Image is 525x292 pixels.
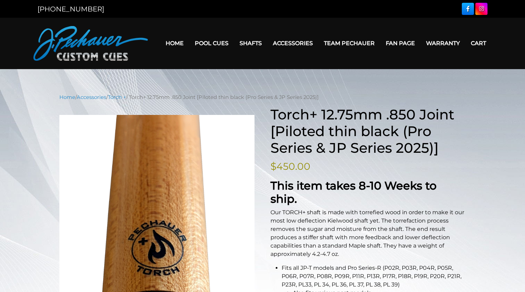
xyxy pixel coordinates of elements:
a: Warranty [420,34,465,52]
a: Team Pechauer [318,34,380,52]
a: Home [59,94,75,100]
a: Torch + [108,94,126,100]
a: Accessories [267,34,318,52]
strong: This item takes 8-10 Weeks to ship. [270,179,436,206]
a: Cart [465,34,492,52]
span: $ [270,160,276,172]
a: [PHONE_NUMBER] [37,5,104,13]
img: Pechauer Custom Cues [33,26,148,61]
a: Fan Page [380,34,420,52]
nav: Breadcrumb [59,93,466,101]
p: Our TORCH+ shaft is made with torrefied wood in order to make it our most low deflection Kielwood... [270,208,466,258]
a: Accessories [77,94,106,100]
a: Pool Cues [189,34,234,52]
a: Shafts [234,34,267,52]
bdi: 450.00 [270,160,310,172]
h1: Torch+ 12.75mm .850 Joint [Piloted thin black (Pro Series & JP Series 2025)] [270,106,466,156]
a: Home [160,34,189,52]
